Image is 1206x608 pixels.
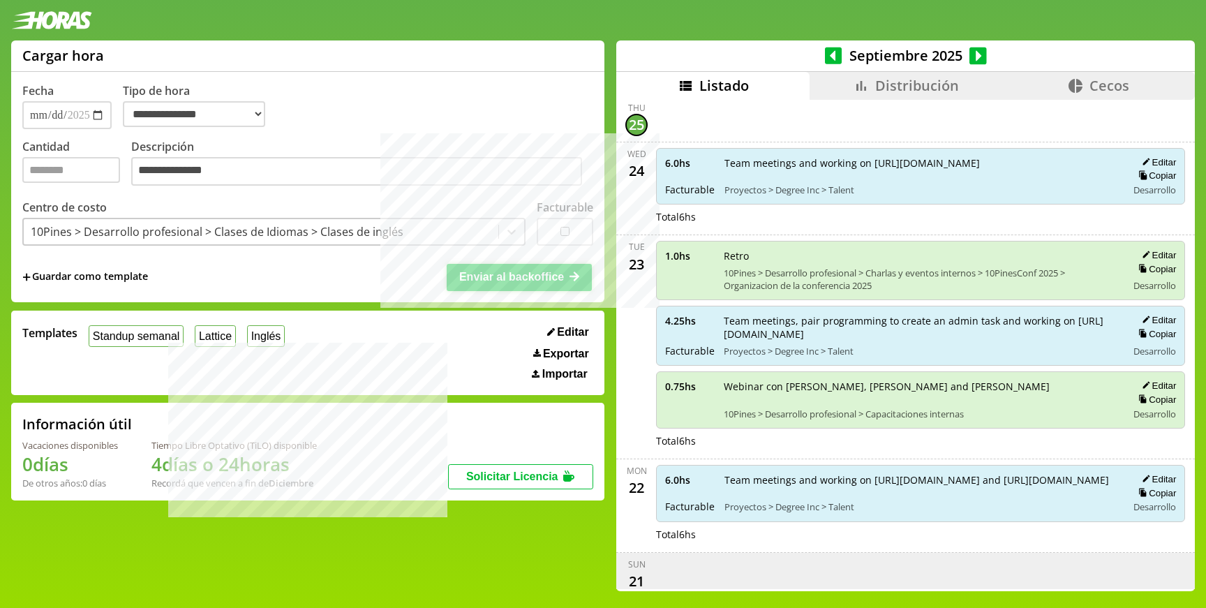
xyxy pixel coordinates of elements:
[247,325,285,347] button: Inglés
[724,249,1117,262] span: Retro
[724,473,1117,487] span: Team meetings and working on [URL][DOMAIN_NAME] and [URL][DOMAIN_NAME]
[625,253,648,275] div: 23
[151,452,317,477] h1: 4 días o 24 horas
[22,415,132,433] h2: Información útil
[89,325,184,347] button: Standup semanal
[724,184,1117,196] span: Proyectos > Degree Inc > Talent
[1138,473,1176,485] button: Editar
[628,102,646,114] div: Thu
[665,183,715,196] span: Facturable
[269,477,313,489] b: Diciembre
[1134,328,1176,340] button: Copiar
[627,465,647,477] div: Mon
[448,464,593,489] button: Solicitar Licencia
[11,11,92,29] img: logotipo
[629,241,645,253] div: Tue
[151,477,317,489] div: Recordá que vencen a fin de
[665,249,714,262] span: 1.0 hs
[625,160,648,182] div: 24
[625,570,648,593] div: 21
[724,267,1117,292] span: 10Pines > Desarrollo profesional > Charlas y eventos internos > 10PinesConf 2025 > Organizacion d...
[466,470,558,482] span: Solicitar Licencia
[724,408,1117,420] span: 10Pines > Desarrollo profesional > Capacitaciones internas
[1089,76,1129,95] span: Cecos
[22,269,148,285] span: +Guardar como template
[459,271,564,283] span: Enviar al backoffice
[665,500,715,513] span: Facturable
[1138,380,1176,392] button: Editar
[842,46,969,65] span: Septiembre 2025
[1134,263,1176,275] button: Copiar
[22,200,107,215] label: Centro de costo
[724,156,1117,170] span: Team meetings and working on [URL][DOMAIN_NAME]
[1133,184,1176,196] span: Desarrollo
[616,100,1195,590] div: scrollable content
[1133,279,1176,292] span: Desarrollo
[22,439,118,452] div: Vacaciones disponibles
[627,148,646,160] div: Wed
[656,210,1185,223] div: Total 6 hs
[665,314,714,327] span: 4.25 hs
[537,200,593,215] label: Facturable
[22,83,54,98] label: Fecha
[542,368,588,380] span: Importar
[724,501,1117,513] span: Proyectos > Degree Inc > Talent
[1134,394,1176,406] button: Copiar
[724,345,1117,357] span: Proyectos > Degree Inc > Talent
[699,76,749,95] span: Listado
[151,439,317,452] div: Tiempo Libre Optativo (TiLO) disponible
[447,264,592,290] button: Enviar al backoffice
[1133,408,1176,420] span: Desarrollo
[123,83,276,129] label: Tipo de hora
[665,473,715,487] span: 6.0 hs
[131,157,582,186] textarea: Descripción
[625,114,648,136] div: 25
[22,452,118,477] h1: 0 días
[656,434,1185,447] div: Total 6 hs
[656,528,1185,541] div: Total 6 hs
[665,156,715,170] span: 6.0 hs
[1133,501,1176,513] span: Desarrollo
[1138,249,1176,261] button: Editar
[1138,156,1176,168] button: Editar
[1133,345,1176,357] span: Desarrollo
[557,326,588,339] span: Editar
[875,76,959,95] span: Distribución
[1134,170,1176,181] button: Copiar
[22,325,77,341] span: Templates
[543,348,589,360] span: Exportar
[22,139,131,190] label: Cantidad
[665,344,714,357] span: Facturable
[22,157,120,183] input: Cantidad
[1134,487,1176,499] button: Copiar
[22,46,104,65] h1: Cargar hora
[724,380,1117,393] span: Webinar con [PERSON_NAME], [PERSON_NAME] and [PERSON_NAME]
[724,314,1117,341] span: Team meetings, pair programming to create an admin task and working on [URL][DOMAIN_NAME]
[123,101,265,127] select: Tipo de hora
[665,380,714,393] span: 0.75 hs
[625,477,648,499] div: 22
[628,558,646,570] div: Sun
[131,139,593,190] label: Descripción
[543,325,593,339] button: Editar
[1138,314,1176,326] button: Editar
[195,325,236,347] button: Lattice
[31,224,403,239] div: 10Pines > Desarrollo profesional > Clases de Idiomas > Clases de inglés
[22,477,118,489] div: De otros años: 0 días
[529,347,593,361] button: Exportar
[22,269,31,285] span: +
